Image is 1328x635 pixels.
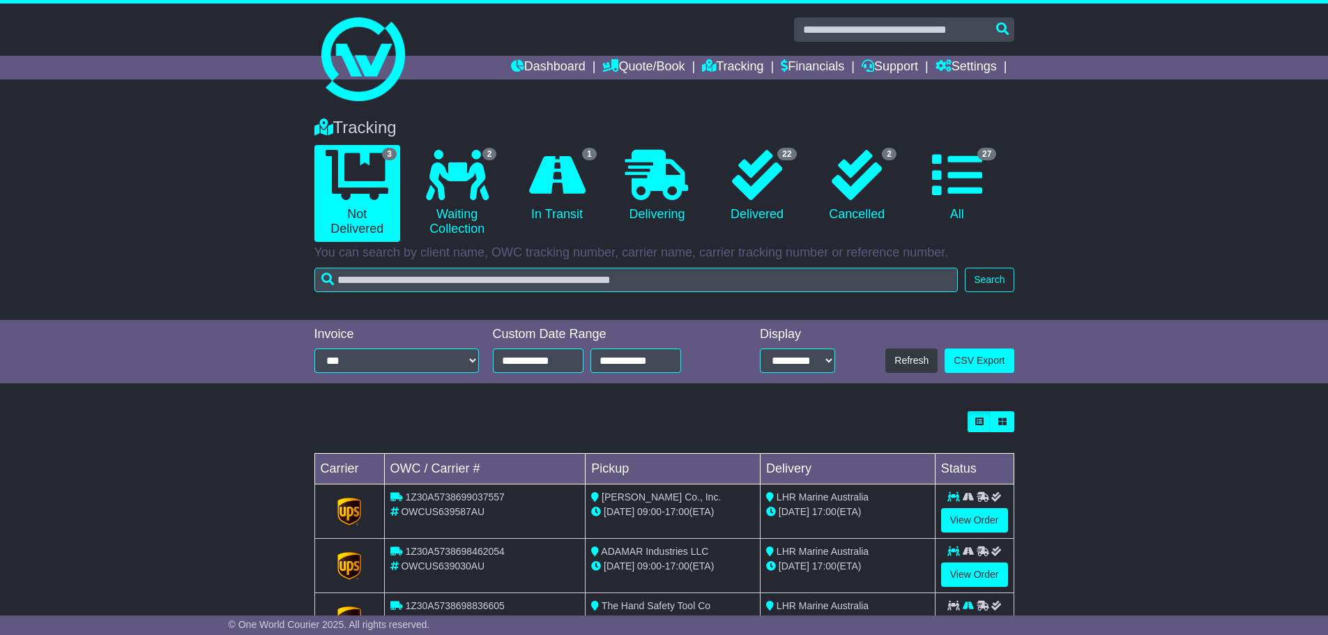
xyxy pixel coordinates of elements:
td: Delivery [760,454,935,484]
span: [DATE] [779,506,809,517]
div: - (ETA) [591,559,754,574]
p: You can search by client name, OWC tracking number, carrier name, carrier tracking number or refe... [314,245,1014,261]
span: OWCUS639030AU [401,560,484,572]
img: GetCarrierServiceLogo [337,552,361,580]
div: Invoice [314,327,479,342]
span: ADAMAR Industries LLC [601,546,708,557]
button: Search [965,268,1014,292]
span: 3 [382,148,397,160]
div: (ETA) [766,613,929,628]
div: (ETA) [766,505,929,519]
span: 17:00 [812,560,837,572]
a: View Order [941,508,1008,533]
a: 2 Cancelled [814,145,900,227]
a: Delivering [614,145,700,227]
div: - (ETA) [591,505,754,519]
a: Support [862,56,918,79]
span: [DATE] [604,506,634,517]
a: 3 Not Delivered [314,145,400,242]
span: 17:00 [665,560,689,572]
span: [PERSON_NAME] Co., Inc. [602,491,721,503]
td: Pickup [586,454,761,484]
span: [DATE] [604,560,634,572]
span: The Hand Safety Tool Co [602,600,710,611]
span: © One World Courier 2025. All rights reserved. [229,619,430,630]
div: (ETA) [766,559,929,574]
img: GetCarrierServiceLogo [337,606,361,634]
a: 1 In Transit [514,145,600,227]
span: 27 [977,148,996,160]
a: Financials [781,56,844,79]
a: Dashboard [511,56,586,79]
span: 1Z30A5738699037557 [405,491,504,503]
span: 22 [777,148,796,160]
div: Tracking [307,118,1021,138]
button: Refresh [885,349,938,373]
span: LHR Marine Australia [777,600,869,611]
a: View Order [941,563,1008,587]
a: CSV Export [945,349,1014,373]
span: LHR Marine Australia [777,546,869,557]
span: [DATE] [779,560,809,572]
span: 1Z30A5738698462054 [405,546,504,557]
td: Carrier [314,454,384,484]
span: 1Z30A5738698836605 [405,600,504,611]
div: Display [760,327,835,342]
span: 1 [582,148,597,160]
span: 17:00 [812,506,837,517]
span: 2 [482,148,497,160]
span: 09:00 [637,506,662,517]
span: 17:00 [665,506,689,517]
td: OWC / Carrier # [384,454,586,484]
a: Quote/Book [602,56,685,79]
a: Settings [936,56,997,79]
a: 22 Delivered [714,145,800,227]
span: LHR Marine Australia [777,491,869,503]
a: 2 Waiting Collection [414,145,500,242]
span: OWCUS639587AU [401,506,484,517]
div: - (ETA) [591,613,754,628]
a: Tracking [702,56,763,79]
img: GetCarrierServiceLogo [337,498,361,526]
a: 27 All [914,145,1000,227]
span: 09:00 [637,560,662,572]
td: Status [935,454,1014,484]
div: Custom Date Range [493,327,717,342]
span: 2 [882,148,896,160]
